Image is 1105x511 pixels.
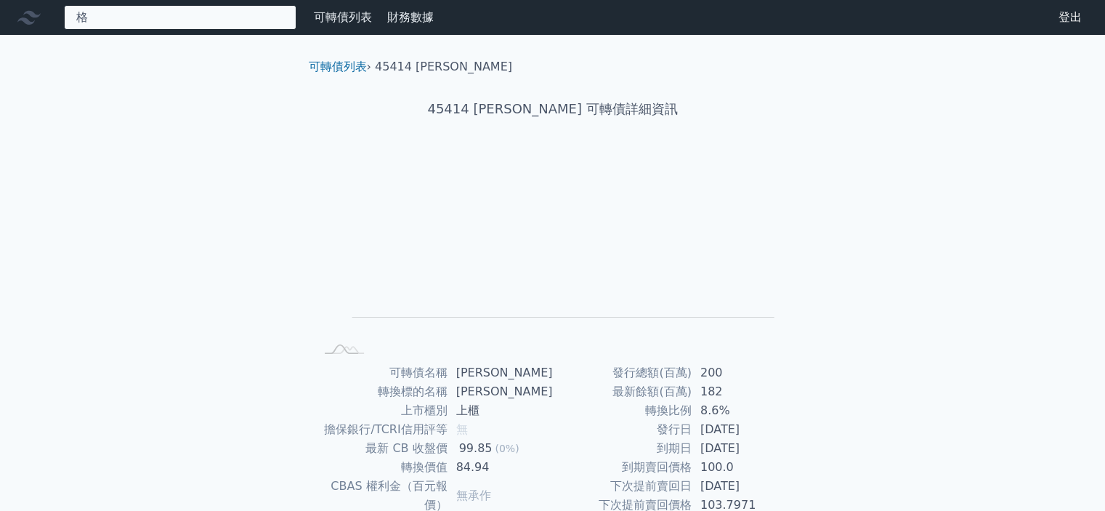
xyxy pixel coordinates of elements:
div: 99.85 [456,439,495,458]
li: 45414 [PERSON_NAME] [375,58,512,76]
td: 下次提前賣回日 [553,477,692,496]
iframe: Chat Widget [1032,441,1105,511]
td: 到期賣回價格 [553,458,692,477]
td: 轉換價值 [315,458,448,477]
span: (0%) [495,443,519,454]
div: 聊天小工具 [1032,441,1105,511]
h1: 45414 [PERSON_NAME] 可轉債詳細資訊 [297,99,809,119]
td: 182 [692,382,791,401]
td: 發行總額(百萬) [553,363,692,382]
td: 到期日 [553,439,692,458]
input: 搜尋可轉債 代號／名稱 [64,5,296,30]
td: 84.94 [448,458,553,477]
span: 無承作 [456,488,491,502]
td: 擔保銀行/TCRI信用評等 [315,420,448,439]
td: 可轉債名稱 [315,363,448,382]
td: 發行日 [553,420,692,439]
a: 財務數據 [387,10,434,24]
td: 轉換標的名稱 [315,382,448,401]
a: 登出 [1047,6,1093,29]
td: [PERSON_NAME] [448,363,553,382]
td: 最新 CB 收盤價 [315,439,448,458]
td: [DATE] [692,420,791,439]
td: 最新餘額(百萬) [553,382,692,401]
td: [DATE] [692,477,791,496]
td: 200 [692,363,791,382]
td: 上市櫃別 [315,401,448,420]
td: 上櫃 [448,401,553,420]
a: 可轉債列表 [314,10,372,24]
td: 100.0 [692,458,791,477]
span: 無 [456,422,468,436]
g: Chart [339,165,774,339]
a: 可轉債列表 [309,60,367,73]
li: › [309,58,371,76]
td: 8.6% [692,401,791,420]
td: [PERSON_NAME] [448,382,553,401]
td: 轉換比例 [553,401,692,420]
td: [DATE] [692,439,791,458]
